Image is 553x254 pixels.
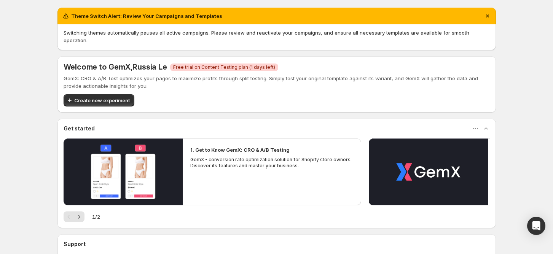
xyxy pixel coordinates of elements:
span: Free trial on Content Testing plan (1 days left) [173,64,275,70]
span: Create new experiment [74,97,130,104]
span: , Russia Le [131,62,167,71]
button: Play video [369,138,488,205]
span: Switching themes automatically pauses all active campaigns. Please review and reactivate your cam... [64,30,469,43]
h3: Support [64,240,86,248]
div: Open Intercom Messenger [527,217,545,235]
h5: Welcome to GemX [64,62,167,71]
p: GemX - conversion rate optimization solution for Shopify store owners. Discover its features and ... [190,157,354,169]
h2: 1. Get to Know GemX: CRO & A/B Testing [190,146,290,154]
button: Next [74,211,84,222]
h3: Get started [64,125,95,132]
p: GemX: CRO & A/B Test optimizes your pages to maximize profits through split testing. Simply test ... [64,75,490,90]
button: Play video [64,138,183,205]
span: 1 / 2 [92,213,100,221]
button: Create new experiment [64,94,134,106]
h2: Theme Switch Alert: Review Your Campaigns and Templates [71,12,222,20]
nav: Pagination [64,211,84,222]
button: Dismiss notification [482,11,493,21]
